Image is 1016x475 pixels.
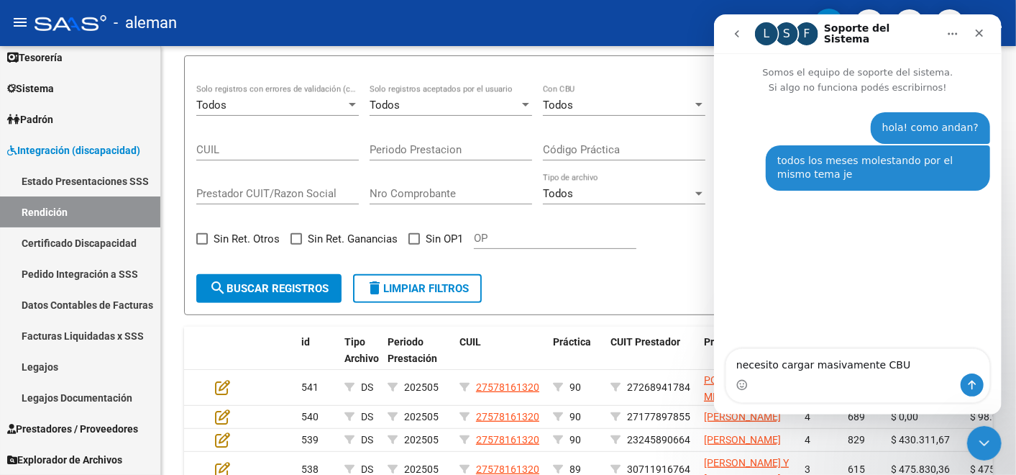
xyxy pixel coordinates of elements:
[361,463,373,475] span: DS
[627,411,690,422] span: 27177897855
[704,374,755,402] span: POSADAS MERCEDES
[382,327,454,390] datatable-header-cell: Periodo Prestación
[370,99,400,112] span: Todos
[361,434,373,445] span: DS
[366,282,469,295] span: Limpiar filtros
[12,14,29,31] mat-icon: menu
[569,434,581,445] span: 90
[296,327,339,390] datatable-header-cell: id
[7,112,53,127] span: Padrón
[547,327,605,390] datatable-header-cell: Práctica
[7,452,122,468] span: Explorador de Archivos
[353,274,482,303] button: Limpiar filtros
[7,421,138,437] span: Prestadores / Proveedores
[366,279,383,297] mat-icon: delete
[476,463,539,475] span: 27578161320
[704,336,749,348] span: Prestador
[543,99,573,112] span: Todos
[805,463,810,475] span: 3
[714,14,1002,415] iframe: Intercom live chat
[454,327,547,390] datatable-header-cell: CUIL
[569,381,581,393] span: 90
[848,434,865,445] span: 829
[610,336,680,348] span: CUIT Prestador
[698,327,799,390] datatable-header-cell: Prestador
[209,282,329,295] span: Buscar registros
[476,411,539,422] span: 27578161320
[476,434,539,445] span: 27578161320
[426,230,463,248] span: Sin OP1
[704,411,781,422] span: [PERSON_NAME]
[301,336,310,348] span: id
[114,7,177,39] span: - aleman
[848,411,865,422] span: 689
[891,463,950,475] span: $ 475.830,36
[214,230,280,248] span: Sin Ret. Otros
[848,463,865,475] span: 615
[301,409,333,425] div: 540
[805,411,810,422] span: 4
[196,99,226,112] span: Todos
[553,336,591,348] span: Práctica
[344,336,379,364] span: Tipo Archivo
[476,381,539,393] span: 27578161320
[404,463,439,475] span: 202505
[459,336,481,348] span: CUIL
[209,279,226,297] mat-icon: search
[627,434,690,445] span: 23245890664
[7,142,140,158] span: Integración (discapacidad)
[301,432,333,448] div: 539
[404,411,439,422] span: 202505
[361,411,373,422] span: DS
[388,336,437,364] span: Periodo Prestación
[301,379,333,396] div: 541
[404,434,439,445] span: 202505
[891,411,918,422] span: $ 0,00
[891,434,950,445] span: $ 430.311,67
[569,411,581,422] span: 90
[7,50,63,65] span: Tesorería
[7,81,54,96] span: Sistema
[543,187,573,200] span: Todos
[704,434,781,445] span: [PERSON_NAME]
[361,381,373,393] span: DS
[404,381,439,393] span: 202505
[196,274,342,303] button: Buscar registros
[967,426,1002,461] iframe: Intercom live chat
[308,230,398,248] span: Sin Ret. Ganancias
[605,327,698,390] datatable-header-cell: CUIT Prestador
[339,327,382,390] datatable-header-cell: Tipo Archivo
[805,434,810,445] span: 4
[569,463,581,475] span: 89
[627,381,690,393] span: 27268941784
[627,463,690,475] span: 30711916764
